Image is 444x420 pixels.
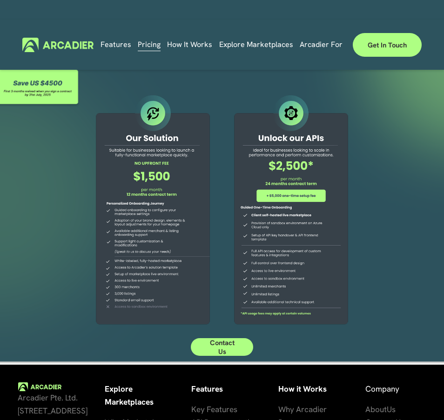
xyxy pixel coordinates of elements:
[365,403,387,416] a: About
[300,38,343,52] a: folder dropdown
[167,38,212,52] a: folder dropdown
[387,404,396,414] span: Us
[105,384,154,407] strong: Explore Marketplaces
[278,384,327,394] strong: How it Works
[300,38,343,51] span: Arcadier For
[191,384,223,394] strong: Features
[22,38,94,52] img: Arcadier
[191,338,254,356] a: Contact Us
[167,38,212,51] span: How It Works
[278,403,327,416] a: Why Arcadier
[278,404,327,414] span: Why Arcadier
[191,404,237,414] span: Key Features
[191,403,237,416] a: Key Features
[353,33,422,57] a: Get in touch
[365,404,387,414] span: About
[219,38,293,52] a: Explore Marketplaces
[101,38,131,52] a: Features
[365,384,399,394] span: Company
[138,38,161,52] a: Pricing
